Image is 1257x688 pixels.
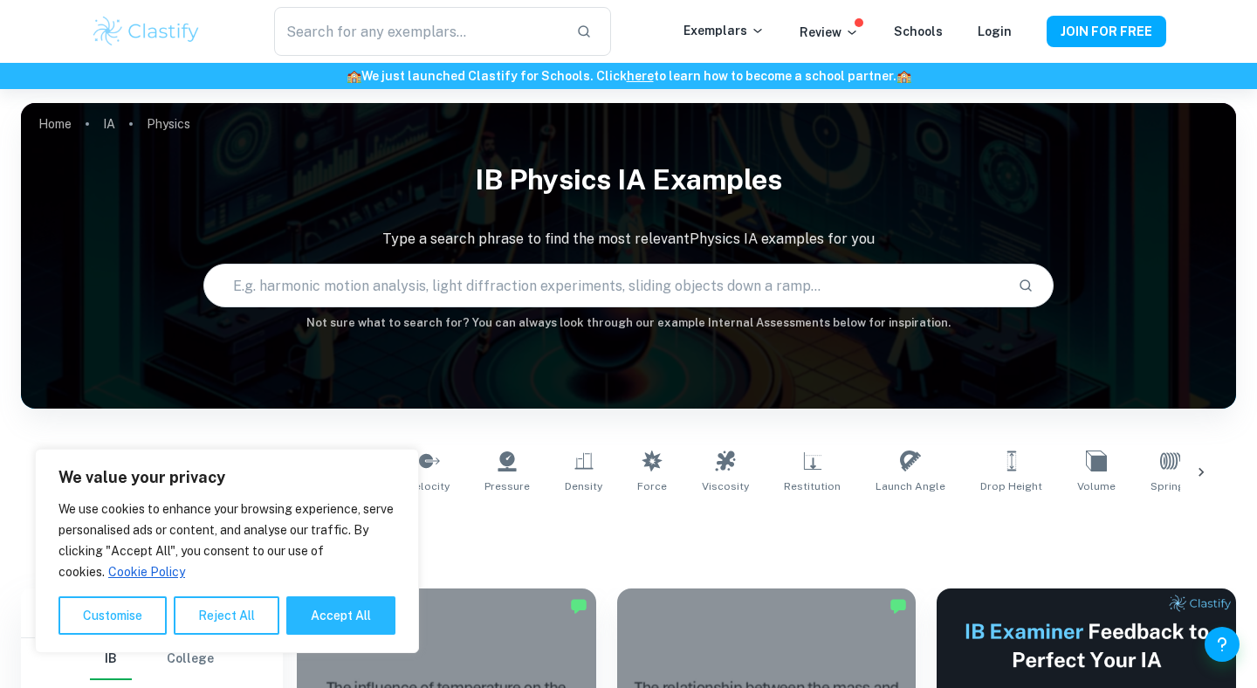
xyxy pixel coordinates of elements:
[103,112,115,136] a: IA
[978,24,1012,38] a: Login
[570,597,587,615] img: Marked
[91,14,202,49] img: Clastify logo
[3,66,1254,86] h6: We just launched Clastify for Schools. Click to learn how to become a school partner.
[876,478,945,494] span: Launch Angle
[21,314,1236,332] h6: Not sure what to search for? You can always look through our example Internal Assessments below f...
[21,229,1236,250] p: Type a search phrase to find the most relevant Physics IA examples for you
[35,449,419,653] div: We value your privacy
[702,478,749,494] span: Viscosity
[896,69,911,83] span: 🏫
[274,7,562,56] input: Search for any exemplars...
[347,69,361,83] span: 🏫
[90,638,214,680] div: Filter type choice
[683,21,765,40] p: Exemplars
[58,499,395,582] p: We use cookies to enhance your browsing experience, serve personalised ads or content, and analys...
[167,638,214,680] button: College
[784,478,841,494] span: Restitution
[980,478,1042,494] span: Drop Height
[38,112,72,136] a: Home
[82,515,1176,547] h1: All Physics IA Examples
[800,23,859,42] p: Review
[1077,478,1116,494] span: Volume
[1151,478,1191,494] span: Springs
[58,596,167,635] button: Customise
[58,467,395,488] p: We value your privacy
[90,638,132,680] button: IB
[174,596,279,635] button: Reject All
[565,478,602,494] span: Density
[107,564,186,580] a: Cookie Policy
[204,261,1004,310] input: E.g. harmonic motion analysis, light diffraction experiments, sliding objects down a ramp...
[286,596,395,635] button: Accept All
[1011,271,1041,300] button: Search
[637,478,667,494] span: Force
[1205,627,1240,662] button: Help and Feedback
[627,69,654,83] a: here
[1047,16,1166,47] button: JOIN FOR FREE
[21,588,283,637] h6: Filter exemplars
[894,24,943,38] a: Schools
[147,114,190,134] p: Physics
[21,152,1236,208] h1: IB Physics IA examples
[484,478,530,494] span: Pressure
[409,478,450,494] span: Velocity
[890,597,907,615] img: Marked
